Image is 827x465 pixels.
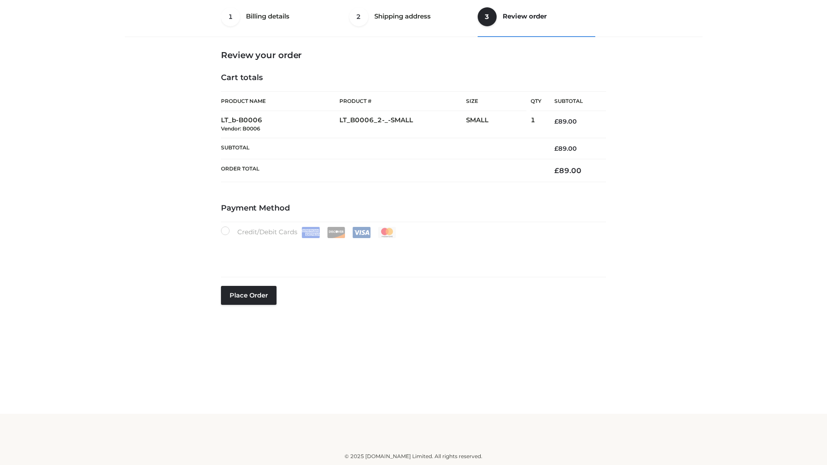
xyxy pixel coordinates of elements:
th: Product Name [221,91,339,111]
h4: Cart totals [221,73,606,83]
th: Qty [531,91,541,111]
bdi: 89.00 [554,166,581,175]
th: Subtotal [541,92,606,111]
bdi: 89.00 [554,118,577,125]
button: Place order [221,286,277,305]
img: Mastercard [378,227,396,238]
th: Size [466,92,526,111]
th: Order Total [221,159,541,182]
th: Product # [339,91,466,111]
td: LT_B0006_2-_-SMALL [339,111,466,138]
th: Subtotal [221,138,541,159]
img: Amex [302,227,320,238]
td: LT_b-B0006 [221,111,339,138]
h3: Review your order [221,50,606,60]
label: Credit/Debit Cards [221,226,397,238]
td: SMALL [466,111,531,138]
span: £ [554,145,558,152]
img: Discover [327,227,345,238]
span: £ [554,118,558,125]
img: Visa [352,227,371,238]
h4: Payment Method [221,204,606,213]
bdi: 89.00 [554,145,577,152]
td: 1 [531,111,541,138]
div: © 2025 [DOMAIN_NAME] Limited. All rights reserved. [128,452,699,461]
span: £ [554,166,559,175]
iframe: Secure payment input frame [219,236,604,268]
small: Vendor: B0006 [221,125,260,132]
